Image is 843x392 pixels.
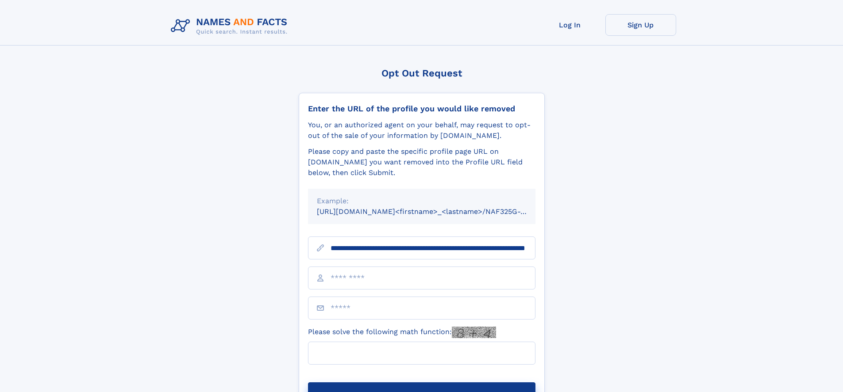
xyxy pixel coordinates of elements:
[308,120,535,141] div: You, or an authorized agent on your behalf, may request to opt-out of the sale of your informatio...
[308,327,496,338] label: Please solve the following math function:
[535,14,605,36] a: Log In
[605,14,676,36] a: Sign Up
[167,14,295,38] img: Logo Names and Facts
[317,196,527,206] div: Example:
[317,207,552,216] small: [URL][DOMAIN_NAME]<firstname>_<lastname>/NAF325G-xxxxxxxx
[299,68,545,79] div: Opt Out Request
[308,146,535,178] div: Please copy and paste the specific profile page URL on [DOMAIN_NAME] you want removed into the Pr...
[308,104,535,114] div: Enter the URL of the profile you would like removed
